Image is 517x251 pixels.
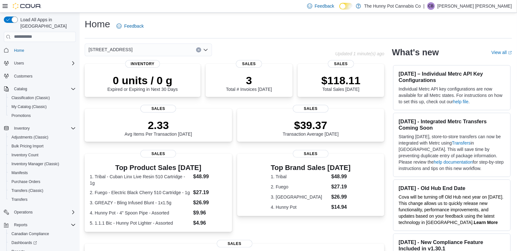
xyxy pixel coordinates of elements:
dt: 1. Tribal [271,173,329,180]
span: Inventory [125,60,160,68]
span: Transfers (Classic) [11,188,43,193]
p: 0 units / 0 g [107,74,178,87]
span: Load All Apps in [GEOGRAPHIC_DATA] [18,17,76,29]
span: Dashboards [11,240,37,245]
dd: $48.99 [331,173,351,180]
span: Users [14,61,24,66]
button: Manifests [6,168,78,177]
button: Open list of options [203,47,208,52]
span: Inventory [14,126,30,131]
span: Customers [11,72,76,80]
dd: $9.96 [193,209,227,217]
dd: $27.19 [193,189,227,196]
span: My Catalog (Classic) [11,104,47,109]
span: Inventory Manager (Classic) [9,160,76,168]
span: Inventory Manager (Classic) [11,161,59,166]
dt: 3. GREAZY - Bling Infused Blunt - 1x1.5g [90,200,191,206]
a: Inventory Count [9,151,41,159]
button: Users [11,59,26,67]
h3: [DATE] – Individual Metrc API Key Configurations [399,71,505,83]
span: Feedback [315,3,334,9]
span: Canadian Compliance [9,230,76,238]
button: Users [1,59,78,68]
button: Inventory [11,125,32,132]
p: [PERSON_NAME] [PERSON_NAME] [437,2,512,10]
h3: [DATE] - Old Hub End Date [399,185,505,191]
span: [STREET_ADDRESS] [89,46,132,53]
button: Catalog [1,85,78,93]
p: The Hunny Pot Cannabis Co [364,2,421,10]
a: My Catalog (Classic) [9,103,49,111]
span: Purchase Orders [11,179,40,184]
div: Total Sales [DATE] [322,74,361,92]
button: Promotions [6,111,78,120]
dt: 1. Tribal - Cuban Linx Live Resin 510 Cartridge - 1g [90,173,191,186]
span: Customers [14,74,32,79]
dd: $26.99 [331,193,351,201]
button: Purchase Orders [6,177,78,186]
input: Dark Mode [339,3,353,10]
span: Catalog [14,86,27,92]
button: Clear input [196,47,201,52]
a: help documentation [434,159,473,165]
dd: $4.96 [193,219,227,227]
a: Transfers [9,196,30,203]
span: Canadian Compliance [11,231,49,236]
span: Inventory [11,125,76,132]
span: Bulk Pricing Import [9,142,76,150]
h3: Top Brand Sales [DATE] [271,164,351,172]
a: Purchase Orders [9,178,43,186]
p: $39.37 [283,119,339,132]
a: Learn More [474,220,498,225]
div: Expired or Expiring in Next 30 Days [107,74,178,92]
span: Sales [140,150,176,158]
span: Transfers [11,197,27,202]
span: CB [428,2,434,10]
dd: $26.99 [193,199,227,207]
button: Catalog [11,85,30,93]
span: Sales [236,60,262,68]
span: Users [11,59,76,67]
button: Reports [1,220,78,229]
button: Bulk Pricing Import [6,142,78,151]
span: Operations [14,210,33,215]
div: Total # Invoices [DATE] [226,74,272,92]
span: Home [11,46,76,54]
dt: 2. Fuego - Electric Black Cherry 510 Cartridge - 1g [90,189,191,196]
dd: $48.99 [193,173,227,180]
span: My Catalog (Classic) [9,103,76,111]
a: Adjustments (Classic) [9,133,51,141]
p: Updated 1 minute(s) ago [335,51,384,56]
p: | [423,2,425,10]
a: Dashboards [9,239,39,247]
a: View allExternal link [492,50,512,55]
button: Customers [1,71,78,81]
h2: What's new [392,47,439,58]
span: Reports [11,221,76,229]
span: Reports [14,222,27,227]
span: Transfers (Classic) [9,187,76,194]
span: Manifests [9,169,76,177]
a: Canadian Compliance [9,230,52,238]
p: Starting [DATE], store-to-store transfers can now be integrated with Metrc using in [GEOGRAPHIC_D... [399,133,505,172]
span: Sales [293,150,329,158]
span: Promotions [11,113,31,118]
a: Manifests [9,169,30,177]
h3: Top Product Sales [DATE] [90,164,227,172]
div: Avg Items Per Transaction [DATE] [124,119,192,137]
img: Cova [13,3,41,9]
a: Customers [11,72,35,80]
span: Inventory Count [9,151,76,159]
span: Promotions [9,112,76,119]
dt: 2. Fuego [271,184,329,190]
div: Transaction Average [DATE] [283,119,339,137]
a: help file [453,99,469,104]
a: Bulk Pricing Import [9,142,46,150]
a: Transfers (Classic) [9,187,46,194]
span: Feedback [124,23,144,29]
dd: $14.94 [331,203,351,211]
button: Canadian Compliance [6,229,78,238]
dd: $27.19 [331,183,351,191]
span: Operations [11,208,76,216]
